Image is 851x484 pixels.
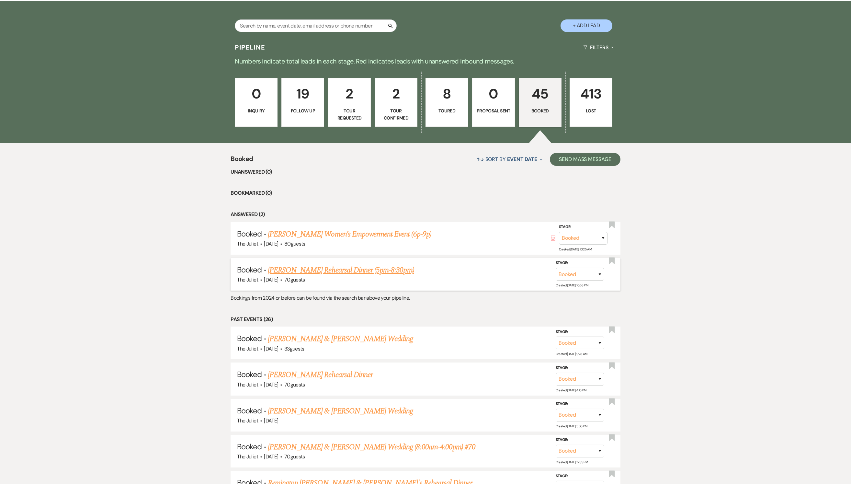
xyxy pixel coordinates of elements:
[570,78,612,127] a: 413Lost
[239,107,273,114] p: Inquiry
[556,283,588,287] span: Created: [DATE] 10:53 PM
[264,276,278,283] span: [DATE]
[328,78,371,127] a: 2Tour Requested
[574,83,608,105] p: 413
[550,153,620,166] button: Send Mass Message
[332,83,367,105] p: 2
[474,151,545,168] button: Sort By Event Date
[556,424,587,428] span: Created: [DATE] 3:50 PM
[507,156,537,163] span: Event Date
[284,345,304,352] span: 33 guests
[556,388,586,392] span: Created: [DATE] 4:10 PM
[574,107,608,114] p: Lost
[379,83,413,105] p: 2
[426,78,468,127] a: 8Toured
[264,417,278,424] span: [DATE]
[519,78,562,127] a: 45Booked
[231,315,620,324] li: Past Events (26)
[559,224,607,231] label: Stage:
[268,228,431,240] a: [PERSON_NAME] Women’s Empowerment Event (6p-9p)
[264,381,278,388] span: [DATE]
[559,247,592,251] span: Created: [DATE] 10:25 AM
[476,156,484,163] span: ↑↓
[231,154,253,168] span: Booked
[284,453,305,460] span: 70 guests
[476,107,511,114] p: Proposal Sent
[237,453,258,460] span: The Juliet
[332,107,367,122] p: Tour Requested
[237,345,258,352] span: The Juliet
[268,264,414,276] a: [PERSON_NAME] Rehearsal Dinner (5pm-8:30pm)
[281,78,324,127] a: 19Follow Up
[237,442,262,452] span: Booked
[556,436,604,444] label: Stage:
[556,352,587,356] span: Created: [DATE] 9:28 AM
[286,83,320,105] p: 19
[237,333,262,343] span: Booked
[264,453,278,460] span: [DATE]
[231,294,620,302] p: Bookings from 2024 or before can be found via the search bar above your pipeline.
[556,328,604,336] label: Stage:
[268,441,475,453] a: [PERSON_NAME] & [PERSON_NAME] Wedding (8:00am-4:00pm) #70
[523,83,557,105] p: 45
[231,210,620,219] li: Answered (2)
[237,406,262,416] span: Booked
[237,417,258,424] span: The Juliet
[284,381,305,388] span: 70 guests
[237,276,258,283] span: The Juliet
[430,83,464,105] p: 8
[375,78,417,127] a: 2Tour Confirmed
[264,240,278,247] span: [DATE]
[476,83,511,105] p: 0
[286,107,320,114] p: Follow Up
[264,345,278,352] span: [DATE]
[523,107,557,114] p: Booked
[235,78,278,127] a: 0Inquiry
[231,168,620,176] li: Unanswered (0)
[235,19,397,32] input: Search by name, event date, email address or phone number
[284,276,305,283] span: 70 guests
[581,39,616,56] button: Filters
[237,381,258,388] span: The Juliet
[268,405,413,417] a: [PERSON_NAME] & [PERSON_NAME] Wedding
[561,19,612,32] button: + Add Lead
[284,240,305,247] span: 80 guests
[235,43,265,52] h3: Pipeline
[237,369,262,379] span: Booked
[556,364,604,372] label: Stage:
[379,107,413,122] p: Tour Confirmed
[268,369,373,381] a: [PERSON_NAME] Rehearsal Dinner
[472,78,515,127] a: 0Proposal Sent
[556,460,588,464] span: Created: [DATE] 12:55 PM
[237,265,262,275] span: Booked
[231,189,620,197] li: Bookmarked (0)
[237,240,258,247] span: The Juliet
[556,259,604,267] label: Stage:
[239,83,273,105] p: 0
[192,56,659,66] p: Numbers indicate total leads in each stage. Red indicates leads with unanswered inbound messages.
[268,333,413,345] a: [PERSON_NAME] & [PERSON_NAME] Wedding
[556,400,604,408] label: Stage:
[430,107,464,114] p: Toured
[237,229,262,239] span: Booked
[556,472,604,479] label: Stage:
